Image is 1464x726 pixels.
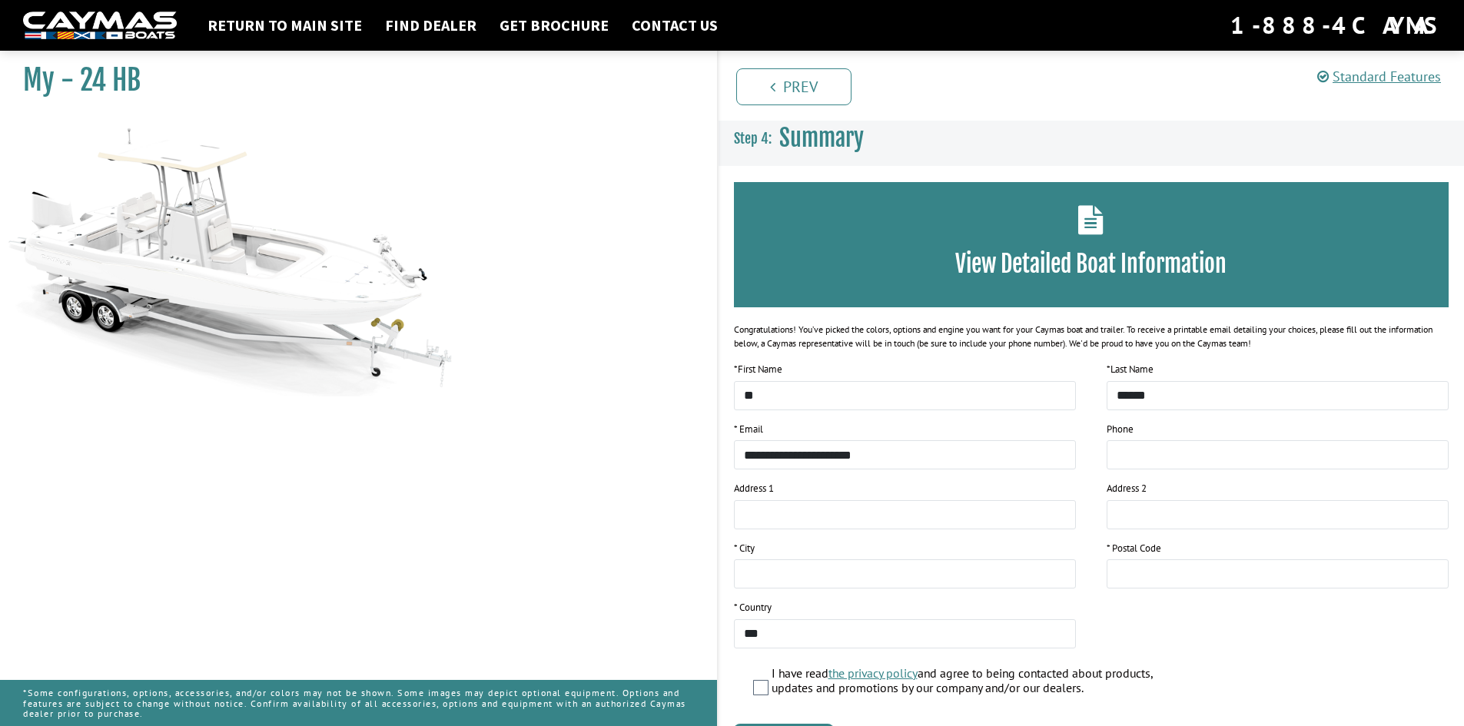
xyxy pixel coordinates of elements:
[779,124,864,152] span: Summary
[200,15,370,35] a: Return to main site
[734,362,782,377] label: First Name
[23,63,679,98] h1: My - 24 HB
[1107,362,1154,377] label: Last Name
[734,481,774,496] label: Address 1
[1107,422,1134,437] label: Phone
[734,541,755,556] label: * City
[1317,68,1441,85] a: Standard Features
[1230,8,1441,42] div: 1-888-4CAYMAS
[772,666,1189,699] label: I have read and agree to being contacted about products, updates and promotions by our company an...
[377,15,484,35] a: Find Dealer
[492,15,616,35] a: Get Brochure
[736,68,852,105] a: Prev
[23,680,694,726] p: *Some configurations, options, accessories, and/or colors may not be shown. Some images may depic...
[734,323,1449,350] div: Congratulations! You’ve picked the colors, options and engine you want for your Caymas boat and t...
[734,600,772,615] label: * Country
[757,250,1426,278] h3: View Detailed Boat Information
[23,12,177,40] img: white-logo-c9c8dbefe5ff5ceceb0f0178aa75bf4bb51f6bca0971e226c86eb53dfe498488.png
[734,422,763,437] label: * Email
[1107,541,1161,556] label: * Postal Code
[624,15,725,35] a: Contact Us
[1107,481,1147,496] label: Address 2
[828,665,918,681] a: the privacy policy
